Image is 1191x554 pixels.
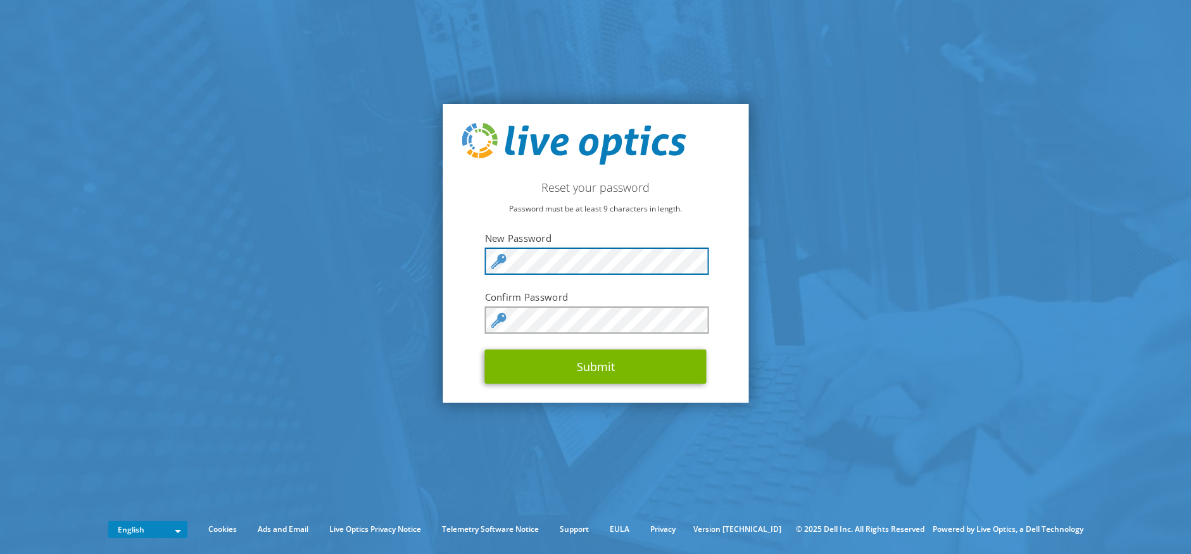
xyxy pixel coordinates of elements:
[600,522,639,536] a: EULA
[462,123,686,165] img: live_optics_svg.svg
[462,202,729,216] p: Password must be at least 9 characters in length.
[687,522,788,536] li: Version [TECHNICAL_ID]
[248,522,318,536] a: Ads and Email
[790,522,931,536] li: © 2025 Dell Inc. All Rights Reserved
[462,180,729,194] h2: Reset your password
[485,291,707,303] label: Confirm Password
[432,522,548,536] a: Telemetry Software Notice
[485,349,707,384] button: Submit
[641,522,685,536] a: Privacy
[485,232,707,244] label: New Password
[550,522,598,536] a: Support
[320,522,431,536] a: Live Optics Privacy Notice
[933,522,1083,536] li: Powered by Live Optics, a Dell Technology
[199,522,246,536] a: Cookies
